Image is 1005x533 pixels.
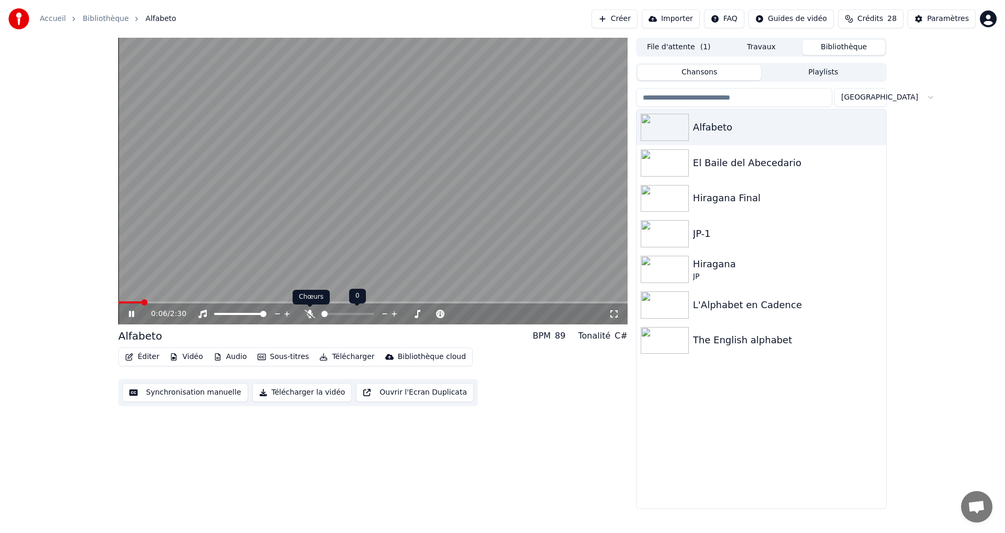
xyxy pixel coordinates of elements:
button: Guides de vidéo [749,9,834,28]
div: Alfabeto [118,329,162,343]
div: JP [693,271,882,282]
div: The English alphabet [693,333,882,347]
button: Importer [642,9,700,28]
img: youka [8,8,29,29]
button: Sous-titres [253,350,314,364]
a: Accueil [40,14,66,24]
div: Tonalité [578,330,610,342]
button: Paramètres [908,9,976,28]
div: BPM [533,330,551,342]
a: Ouvrir le chat [961,491,992,523]
button: Ouvrir l'Ecran Duplicata [356,383,474,402]
div: / [151,309,176,319]
nav: breadcrumb [40,14,176,24]
div: Alfabeto [693,120,882,135]
button: Audio [209,350,251,364]
div: 0 [349,289,366,303]
div: Chœurs [293,290,330,304]
button: Travaux [720,40,803,55]
div: El Baile del Abecedario [693,156,882,170]
button: Bibliothèque [802,40,885,55]
span: 28 [887,14,897,24]
button: Télécharger [315,350,378,364]
a: Bibliothèque [83,14,129,24]
button: Télécharger la vidéo [252,383,352,402]
div: Hiragana [693,257,882,271]
div: L'Alphabet en Cadence [693,298,882,312]
span: [GEOGRAPHIC_DATA] [841,92,918,103]
span: Alfabeto [146,14,176,24]
span: ( 1 ) [700,42,711,52]
button: File d'attente [638,40,720,55]
div: C# [615,330,628,342]
span: Crédits [857,14,883,24]
button: Créer [591,9,638,28]
span: 0:06 [151,309,167,319]
button: Éditer [121,350,163,364]
button: Playlists [761,65,885,80]
div: Paramètres [927,14,969,24]
button: FAQ [704,9,744,28]
button: Vidéo [165,350,207,364]
button: Synchronisation manuelle [122,383,248,402]
div: Hiragana Final [693,191,882,205]
button: Chansons [638,65,762,80]
span: 2:30 [170,309,186,319]
div: JP-1 [693,226,882,241]
button: Crédits28 [838,9,903,28]
div: Bibliothèque cloud [398,352,466,362]
div: 89 [555,330,565,342]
